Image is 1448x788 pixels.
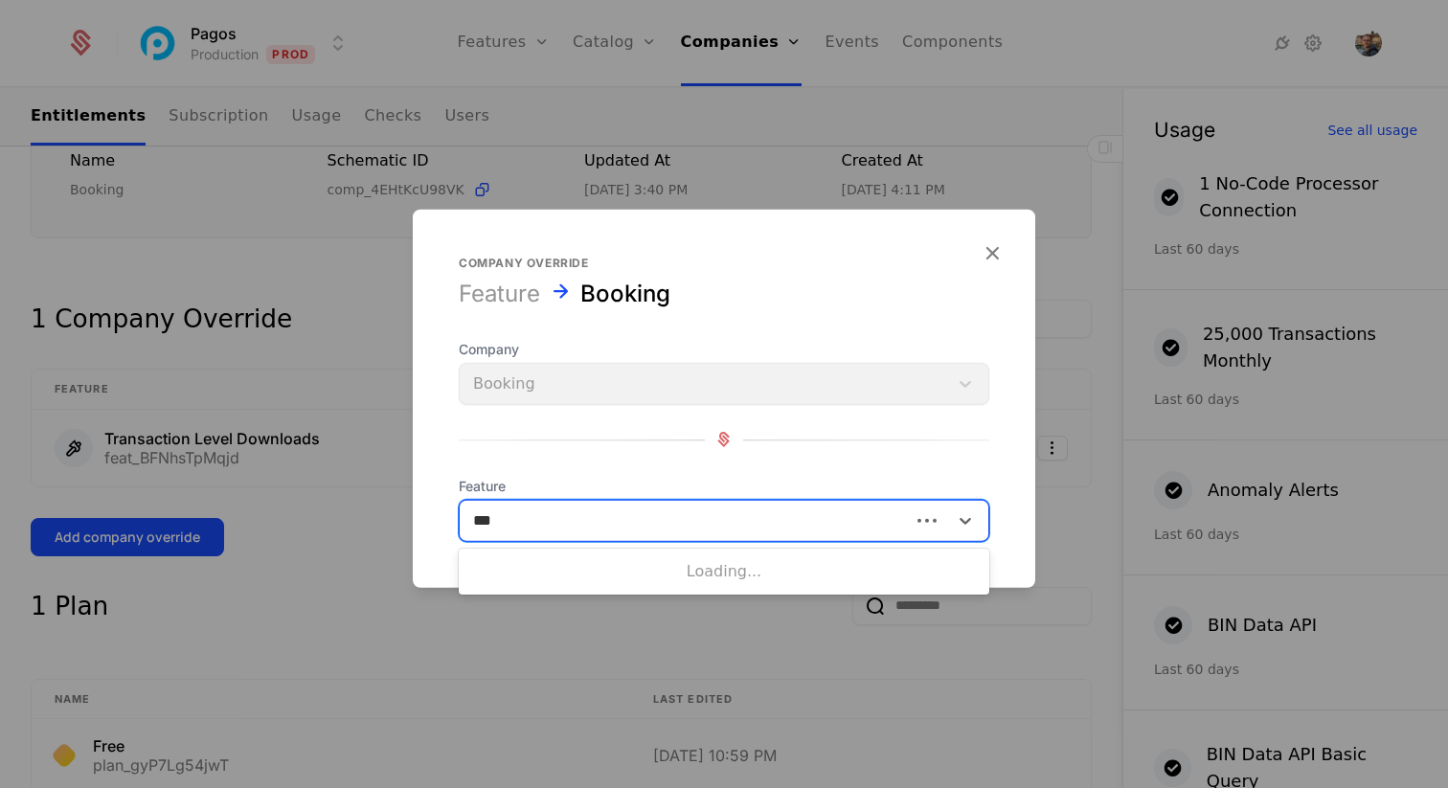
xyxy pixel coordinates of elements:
div: Booking [580,278,670,308]
div: Feature [459,278,540,308]
span: Company [459,339,989,358]
div: Loading... [459,552,989,591]
span: Feature [459,476,989,495]
div: Company override [459,255,989,270]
